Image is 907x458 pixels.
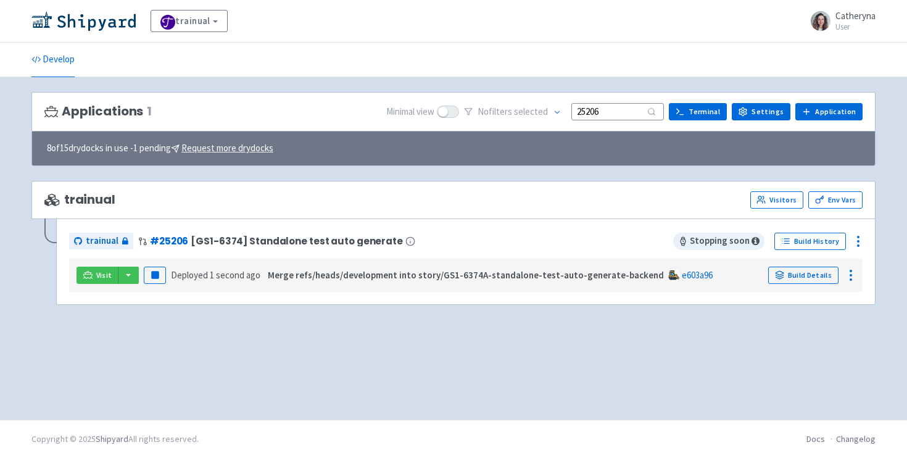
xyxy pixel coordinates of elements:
[669,103,727,120] a: Terminal
[386,105,434,119] span: Minimal view
[147,104,152,119] span: 1
[151,10,228,32] a: trainual
[47,141,273,156] span: 8 of 15 drydocks in use - 1 pending
[682,269,713,281] a: e603a96
[808,191,863,209] a: Env Vars
[96,433,128,444] a: Shipyard
[835,10,876,22] span: Catheryna
[77,267,118,284] a: Visit
[750,191,803,209] a: Visitors
[268,269,664,281] strong: Merge refs/heads/development into story/GS1-6374A-standalone-test-auto-generate-backend
[44,104,152,119] h3: Applications
[571,103,664,120] input: Search...
[795,103,863,120] a: Application
[835,23,876,31] small: User
[44,193,115,207] span: trainual
[86,234,118,248] span: trainual
[31,11,136,31] img: Shipyard logo
[191,236,403,246] span: [GS1-6374] Standalone test auto generate
[806,433,825,444] a: Docs
[803,11,876,31] a: Catheryna User
[96,270,112,280] span: Visit
[210,269,260,281] time: 1 second ago
[171,269,260,281] span: Deployed
[732,103,790,120] a: Settings
[478,105,548,119] span: No filter s
[774,233,846,250] a: Build History
[150,235,188,248] a: #25206
[514,106,548,117] span: selected
[69,233,133,249] a: trainual
[31,43,75,77] a: Develop
[836,433,876,444] a: Changelog
[181,142,273,154] u: Request more drydocks
[31,433,199,446] div: Copyright © 2025 All rights reserved.
[144,267,166,284] button: Pause
[673,233,764,250] span: Stopping soon
[768,267,839,284] a: Build Details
